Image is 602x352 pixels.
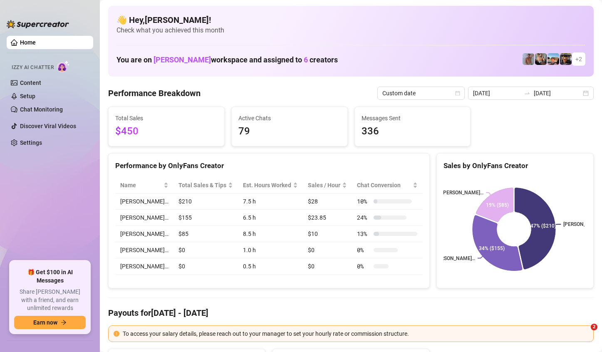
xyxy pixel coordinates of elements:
[7,20,69,28] img: logo-BBDzfeDw.svg
[14,316,86,329] button: Earn nowarrow-right
[115,210,173,226] td: [PERSON_NAME]…
[442,190,483,196] text: [PERSON_NAME]…
[574,324,594,344] iframe: Intercom live chat
[20,93,35,99] a: Setup
[14,268,86,285] span: 🎁 Get $100 in AI Messages
[303,242,352,258] td: $0
[560,53,572,65] img: Nathan
[108,87,201,99] h4: Performance Breakdown
[116,14,585,26] h4: 👋 Hey, [PERSON_NAME] !
[115,114,218,123] span: Total Sales
[173,210,238,226] td: $155
[116,26,585,35] span: Check what you achieved this month
[534,89,581,98] input: End date
[14,288,86,312] span: Share [PERSON_NAME] with a friend, and earn unlimited rewards
[303,258,352,275] td: $0
[115,242,173,258] td: [PERSON_NAME]…
[238,258,303,275] td: 0.5 h
[173,226,238,242] td: $85
[303,226,352,242] td: $10
[524,90,530,97] span: swap-right
[575,55,582,64] span: + 2
[108,307,594,319] h4: Payouts for [DATE] - [DATE]
[443,160,587,171] div: Sales by OnlyFans Creator
[238,193,303,210] td: 7.5 h
[20,79,41,86] a: Content
[238,124,341,139] span: 79
[61,320,67,325] span: arrow-right
[238,226,303,242] td: 8.5 h
[455,91,460,96] span: calendar
[20,123,76,129] a: Discover Viral Videos
[591,324,597,330] span: 2
[308,181,340,190] span: Sales / Hour
[238,210,303,226] td: 6.5 h
[357,197,370,206] span: 10 %
[547,53,559,65] img: Zach
[357,213,370,222] span: 24 %
[238,114,341,123] span: Active Chats
[357,181,411,190] span: Chat Conversion
[173,193,238,210] td: $210
[178,181,226,190] span: Total Sales & Tips
[303,210,352,226] td: $23.85
[243,181,291,190] div: Est. Hours Worked
[357,262,370,271] span: 0 %
[362,114,464,123] span: Messages Sent
[57,60,70,72] img: AI Chatter
[523,53,534,65] img: Joey
[357,229,370,238] span: 13 %
[357,245,370,255] span: 0 %
[173,242,238,258] td: $0
[115,258,173,275] td: [PERSON_NAME]…
[535,53,547,65] img: George
[116,55,338,64] h1: You are on workspace and assigned to creators
[115,193,173,210] td: [PERSON_NAME]…
[20,39,36,46] a: Home
[524,90,530,97] span: to
[382,87,460,99] span: Custom date
[473,89,520,98] input: Start date
[123,329,588,338] div: To access your salary details, please reach out to your manager to set your hourly rate or commis...
[115,124,218,139] span: $450
[115,226,173,242] td: [PERSON_NAME]…
[115,160,423,171] div: Performance by OnlyFans Creator
[352,177,422,193] th: Chat Conversion
[303,177,352,193] th: Sales / Hour
[20,106,63,113] a: Chat Monitoring
[304,55,308,64] span: 6
[154,55,211,64] span: [PERSON_NAME]
[115,177,173,193] th: Name
[12,64,54,72] span: Izzy AI Chatter
[20,139,42,146] a: Settings
[303,193,352,210] td: $28
[362,124,464,139] span: 336
[120,181,162,190] span: Name
[114,331,119,337] span: exclamation-circle
[238,242,303,258] td: 1.0 h
[434,255,475,261] text: [PERSON_NAME]…
[33,319,57,326] span: Earn now
[173,258,238,275] td: $0
[173,177,238,193] th: Total Sales & Tips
